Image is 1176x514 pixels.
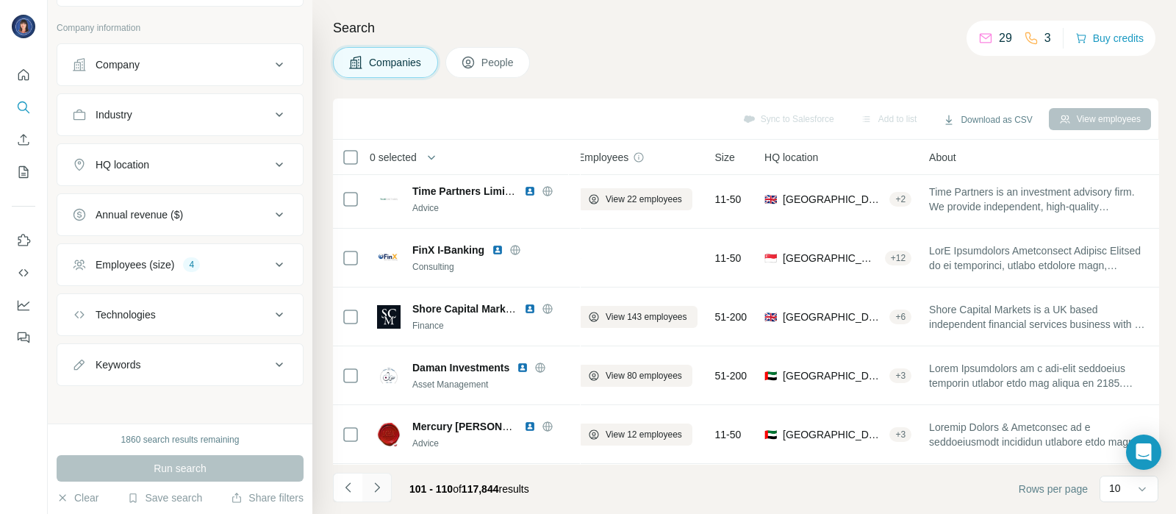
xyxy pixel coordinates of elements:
span: [GEOGRAPHIC_DATA], [GEOGRAPHIC_DATA] [783,427,883,442]
span: [GEOGRAPHIC_DATA], [GEOGRAPHIC_DATA] [783,368,883,383]
button: Clear [57,490,98,505]
span: People [481,55,515,70]
button: Company [57,47,303,82]
button: Enrich CSV [12,126,35,153]
span: View 22 employees [606,193,682,206]
img: Logo of Shore Capital Markets [377,305,401,329]
div: Consulting [412,260,571,274]
div: + 12 [885,251,911,265]
button: View 80 employees [578,365,692,387]
button: Annual revenue ($) [57,197,303,232]
div: Company [96,57,140,72]
button: Buy credits [1075,28,1144,49]
button: Use Surfe API [12,260,35,286]
button: My lists [12,159,35,185]
p: 3 [1044,29,1051,47]
div: Open Intercom Messenger [1126,435,1161,470]
span: View 12 employees [606,428,682,441]
span: Time Partners is an investment advisory firm. We provide independent, high-quality investment and... [929,185,1147,214]
span: [GEOGRAPHIC_DATA], [GEOGRAPHIC_DATA] [783,192,883,207]
span: Shore Capital Markets [412,303,520,315]
span: FinX I-Banking [412,243,484,257]
span: 🇸🇬 [764,251,777,265]
img: LinkedIn logo [517,362,528,374]
span: results [409,483,529,495]
img: Logo of Mercury Hamlin AND Associates [377,423,401,446]
img: LinkedIn logo [524,303,536,315]
p: Company information [57,21,304,35]
span: [GEOGRAPHIC_DATA], [GEOGRAPHIC_DATA]|[GEOGRAPHIC_DATA]|[GEOGRAPHIC_DATA] ([GEOGRAPHIC_DATA])|[GEO... [783,310,883,324]
div: Advice [412,201,571,215]
span: HQ location [764,150,818,165]
button: Save search [127,490,202,505]
img: LinkedIn logo [524,185,536,197]
span: 11-50 [715,192,742,207]
button: Quick start [12,62,35,88]
span: View 143 employees [606,310,687,324]
img: Avatar [12,15,35,38]
div: Asset Management [412,378,571,391]
div: Keywords [96,357,140,372]
img: Logo of Time Partners Limited [377,188,401,211]
button: Industry [57,97,303,132]
div: Technologies [96,307,156,322]
span: 117,844 [462,483,499,495]
span: 0 selected [370,150,417,165]
div: 1860 search results remaining [121,433,240,446]
div: Employees (size) [96,257,174,272]
img: Logo of FinX I-Banking [377,246,401,270]
h4: Search [333,18,1158,38]
button: Feedback [12,324,35,351]
span: Lorem Ipsumdolors am c adi-elit seddoeius temporin utlabor etdo mag aliqua en 2185. Admin ven qui... [929,361,1147,390]
button: Technologies [57,297,303,332]
span: 🇬🇧 [764,192,777,207]
span: Rows per page [1019,482,1088,496]
span: Loremip Dolors & Ametconsec ad e seddoeiusmodt incididun utlabore etdo magn a enimad minimven qui... [929,420,1147,449]
button: Keywords [57,347,303,382]
button: View 12 employees [578,424,692,446]
span: [GEOGRAPHIC_DATA], Central [783,251,879,265]
div: HQ location [96,157,149,172]
img: LinkedIn logo [492,244,503,256]
span: 🇬🇧 [764,310,777,324]
span: 51-200 [715,310,747,324]
span: 51-200 [715,368,747,383]
div: 4 [183,258,200,271]
span: Mercury [PERSON_NAME] AND Associates [412,421,623,432]
div: Advice [412,437,571,450]
div: + 3 [889,369,911,382]
img: Logo of Daman Investments [377,364,401,388]
span: 11-50 [715,251,742,265]
span: Time Partners Limited [412,185,520,197]
div: Finance [412,319,571,332]
p: 29 [999,29,1012,47]
button: Share filters [231,490,304,505]
span: of [453,483,462,495]
button: Employees (size)4 [57,247,303,282]
button: View 143 employees [578,306,698,328]
button: Dashboard [12,292,35,318]
button: Download as CSV [933,109,1042,131]
div: + 6 [889,310,911,324]
button: Navigate to next page [362,473,392,502]
button: Navigate to previous page [333,473,362,502]
span: About [929,150,956,165]
button: Use Surfe on LinkedIn [12,227,35,254]
div: + 2 [889,193,911,206]
button: Search [12,94,35,121]
button: HQ location [57,147,303,182]
span: Size [715,150,735,165]
p: 10 [1109,481,1121,496]
div: Annual revenue ($) [96,207,183,222]
span: Employees [578,150,628,165]
span: Companies [369,55,423,70]
span: Shore Capital Markets is a UK based independent financial services business with a very successfu... [929,302,1147,332]
span: 11-50 [715,427,742,442]
span: 🇦🇪 [764,427,777,442]
div: Industry [96,107,132,122]
img: LinkedIn logo [524,421,536,432]
span: 101 - 110 [409,483,453,495]
span: View 80 employees [606,369,682,382]
span: 🇦🇪 [764,368,777,383]
span: LorE Ipsumdolors Ametconsect Adipisc Elitsed do ei temporinci, utlabo etdolore magn, aliquaeni a ... [929,243,1147,273]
